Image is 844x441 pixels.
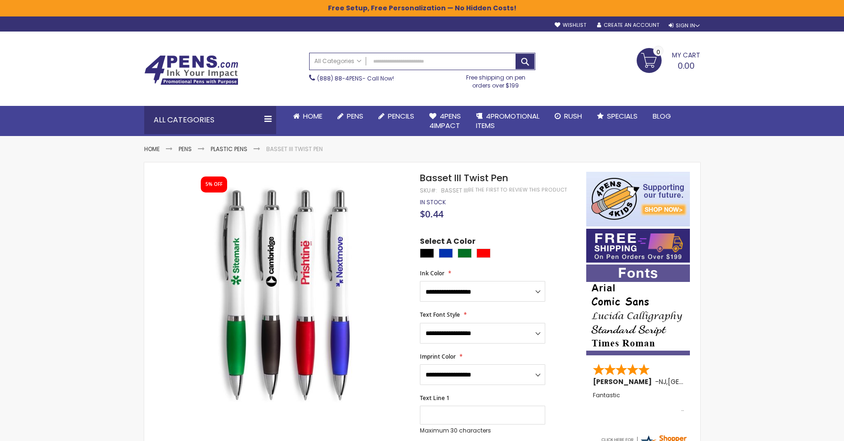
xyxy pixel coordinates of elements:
[458,249,472,258] div: Green
[656,48,660,56] span: 0
[163,171,408,415] img: Basset III Twist Pen
[310,53,366,69] a: All Categories
[266,145,323,153] li: Basset III Twist Pen
[668,377,737,386] span: [GEOGRAPHIC_DATA]
[179,145,192,153] a: Pens
[456,70,535,89] div: Free shipping on pen orders over $199
[420,198,446,206] span: In stock
[371,106,422,127] a: Pencils
[590,106,645,127] a: Specials
[286,106,330,127] a: Home
[317,74,394,82] span: - Call Now!
[586,265,690,355] img: font-personalization-examples
[211,145,247,153] a: Plastic Pens
[330,106,371,127] a: Pens
[597,22,659,29] a: Create an Account
[144,145,160,153] a: Home
[468,186,567,193] a: Be the first to review this product
[439,249,453,258] div: Blue
[555,22,586,29] a: Wishlist
[645,106,679,127] a: Blog
[420,236,475,249] span: Select A Color
[144,55,238,85] img: 4Pens Custom Pens and Promotional Products
[476,111,540,130] span: 4PROMOTIONAL ITEMS
[678,60,695,72] span: 0.00
[593,377,655,386] span: [PERSON_NAME]
[586,229,690,263] img: Free shipping on orders over $199
[420,394,450,402] span: Text Line 1
[420,353,456,361] span: Imprint Color
[593,392,684,412] div: Fantastic
[420,311,460,319] span: Text Font Style
[205,181,222,188] div: 5% OFF
[420,199,446,206] div: Availability
[655,377,737,386] span: - ,
[317,74,362,82] a: (888) 88-4PENS
[429,111,461,130] span: 4Pens 4impact
[422,106,468,136] a: 4Pens4impact
[637,48,700,72] a: 0.00 0
[388,111,414,121] span: Pencils
[420,249,434,258] div: Black
[547,106,590,127] a: Rush
[468,106,547,136] a: 4PROMOTIONALITEMS
[420,427,545,434] p: Maximum 30 characters
[303,111,322,121] span: Home
[314,57,361,65] span: All Categories
[669,22,700,29] div: Sign In
[476,249,491,258] div: Red
[607,111,638,121] span: Specials
[659,377,666,386] span: NJ
[347,111,363,121] span: Pens
[420,171,508,184] span: Basset III Twist Pen
[564,111,582,121] span: Rush
[420,186,437,194] strong: SKU
[586,172,690,226] img: 4pens 4 kids
[144,106,276,134] div: All Categories
[653,111,671,121] span: Blog
[420,208,443,220] span: $0.44
[441,187,468,194] div: Basset III
[420,269,444,277] span: Ink Color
